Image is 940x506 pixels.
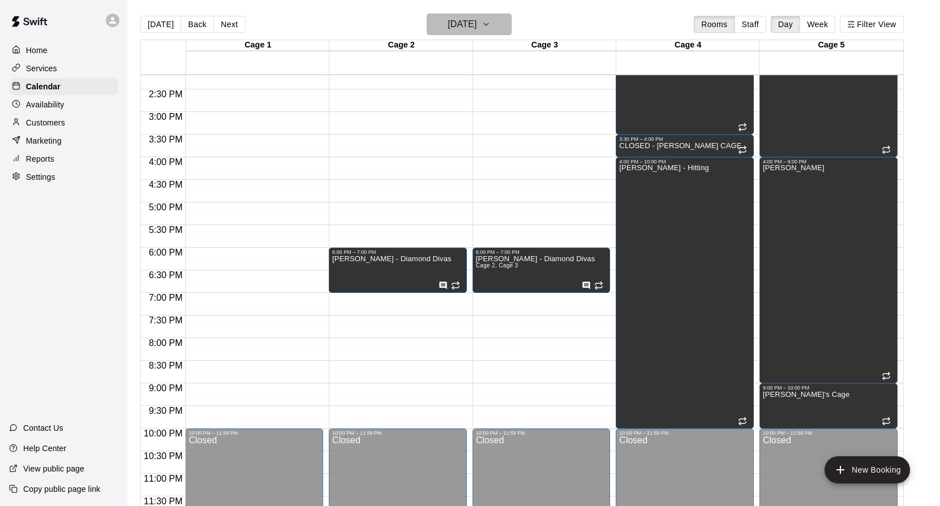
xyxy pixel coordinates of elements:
[26,81,61,92] p: Calendar
[9,114,118,131] a: Customers
[146,315,186,325] span: 7:30 PM
[473,248,611,293] div: 6:00 PM – 7:00 PM: Megan Shipp - Diamond Divas
[738,145,747,154] span: Recurring event
[738,123,747,132] span: Recurring event
[26,63,57,74] p: Services
[213,16,245,33] button: Next
[186,40,329,51] div: Cage 1
[146,406,186,416] span: 9:30 PM
[141,429,185,438] span: 10:00 PM
[619,136,750,142] div: 3:30 PM – 4:00 PM
[23,422,63,434] p: Contact Us
[146,293,186,302] span: 7:00 PM
[23,443,66,454] p: Help Center
[759,40,903,51] div: Cage 5
[332,430,463,436] div: 10:00 PM – 11:59 PM
[448,16,477,32] h6: [DATE]
[882,145,891,154] span: Recurring event
[23,483,100,495] p: Copy public page link
[146,248,186,257] span: 6:00 PM
[146,180,186,189] span: 4:30 PM
[140,16,181,33] button: [DATE]
[476,262,518,269] span: Cage 2, Cage 3
[332,249,463,255] div: 6:00 PM – 7:00 PM
[763,430,894,436] div: 10:00 PM – 11:59 PM
[329,40,473,51] div: Cage 2
[26,135,62,146] p: Marketing
[582,281,591,290] svg: Has notes
[9,60,118,77] a: Services
[9,168,118,185] a: Settings
[738,417,747,426] span: Recurring event
[181,16,214,33] button: Back
[146,338,186,348] span: 8:00 PM
[146,270,186,280] span: 6:30 PM
[476,249,607,255] div: 6:00 PM – 7:00 PM
[9,96,118,113] a: Availability
[763,385,894,391] div: 9:00 PM – 10:00 PM
[759,383,898,429] div: 9:00 PM – 10:00 PM: Cody's Cage
[9,78,118,95] a: Calendar
[188,430,320,436] div: 10:00 PM – 11:59 PM
[759,157,898,383] div: 4:00 PM – 9:00 PM: Cody - Pitching
[329,248,467,293] div: 6:00 PM – 7:00 PM: Megan Shipp - Diamond Divas
[146,112,186,122] span: 3:00 PM
[694,16,735,33] button: Rooms
[146,135,186,144] span: 3:30 PM
[141,474,185,483] span: 11:00 PM
[146,202,186,212] span: 5:00 PM
[619,430,750,436] div: 10:00 PM – 11:59 PM
[146,383,186,393] span: 9:00 PM
[146,157,186,167] span: 4:00 PM
[9,42,118,59] a: Home
[141,496,185,506] span: 11:30 PM
[26,99,65,110] p: Availability
[23,463,84,474] p: View public page
[763,159,894,165] div: 4:00 PM – 9:00 PM
[616,157,754,429] div: 4:00 PM – 10:00 PM: Ryan - Hitting
[771,16,800,33] button: Day
[825,456,910,483] button: add
[26,45,48,56] p: Home
[439,281,448,290] svg: Has notes
[141,451,185,461] span: 10:30 PM
[26,171,55,183] p: Settings
[473,40,616,51] div: Cage 3
[427,14,512,35] button: [DATE]
[9,132,118,149] a: Marketing
[594,281,603,290] span: Recurring event
[146,361,186,370] span: 8:30 PM
[26,117,65,128] p: Customers
[735,16,767,33] button: Staff
[146,225,186,235] span: 5:30 PM
[840,16,903,33] button: Filter View
[26,153,54,165] p: Reports
[9,150,118,167] a: Reports
[616,135,754,157] div: 3:30 PM – 4:00 PM: CLOSED - RYAN'S CAGE
[882,371,891,380] span: Recurring event
[146,89,186,99] span: 2:30 PM
[800,16,835,33] button: Week
[619,159,750,165] div: 4:00 PM – 10:00 PM
[451,281,460,290] span: Recurring event
[882,417,891,426] span: Recurring event
[616,40,759,51] div: Cage 4
[476,430,607,436] div: 10:00 PM – 11:59 PM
